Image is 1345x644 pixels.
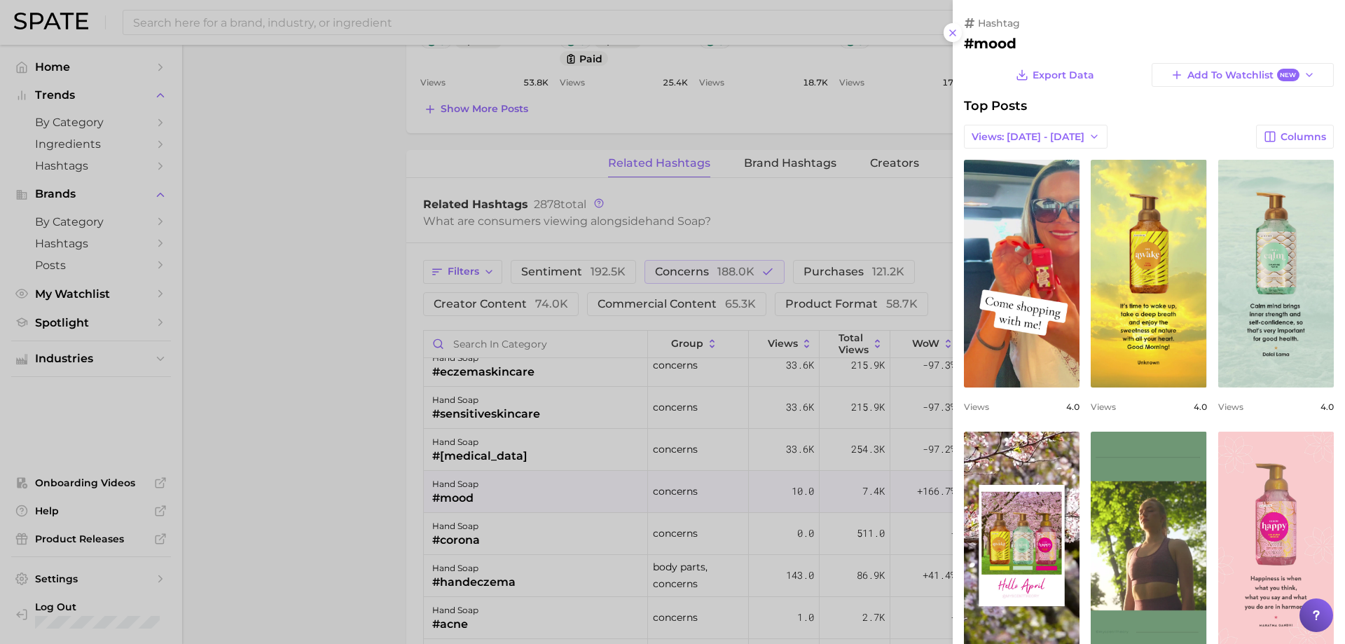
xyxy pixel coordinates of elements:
span: Export Data [1033,69,1094,81]
span: Columns [1281,131,1326,143]
span: 4.0 [1194,402,1207,412]
span: Views [1091,402,1116,412]
span: 4.0 [1320,402,1334,412]
span: Add to Watchlist [1187,69,1299,82]
button: Export Data [1012,63,1098,87]
span: Top Posts [964,98,1027,114]
span: hashtag [978,17,1020,29]
button: Columns [1256,125,1334,149]
button: Add to WatchlistNew [1152,63,1334,87]
h2: #mood [964,35,1334,52]
span: Views: [DATE] - [DATE] [972,131,1084,143]
button: Views: [DATE] - [DATE] [964,125,1108,149]
span: Views [964,402,989,412]
span: New [1277,69,1299,82]
span: 4.0 [1066,402,1080,412]
span: Views [1218,402,1243,412]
